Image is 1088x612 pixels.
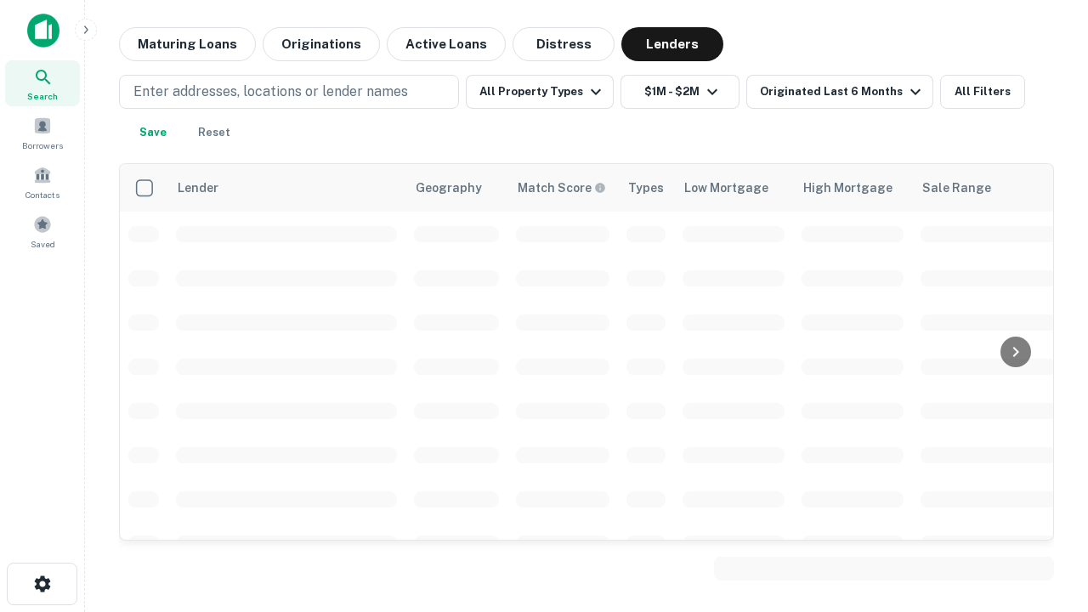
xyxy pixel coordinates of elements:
div: Geography [416,178,482,198]
button: Active Loans [387,27,506,61]
button: Maturing Loans [119,27,256,61]
button: Save your search to get updates of matches that match your search criteria. [126,116,180,150]
th: Low Mortgage [674,164,793,212]
th: Geography [405,164,507,212]
a: Saved [5,208,80,254]
div: Sale Range [922,178,991,198]
button: Reset [187,116,241,150]
div: Lender [178,178,218,198]
div: High Mortgage [803,178,892,198]
button: Enter addresses, locations or lender names [119,75,459,109]
button: $1M - $2M [620,75,739,109]
a: Search [5,60,80,106]
a: Borrowers [5,110,80,156]
iframe: Chat Widget [1003,422,1088,503]
th: Capitalize uses an advanced AI algorithm to match your search with the best lender. The match sco... [507,164,618,212]
div: Capitalize uses an advanced AI algorithm to match your search with the best lender. The match sco... [518,178,606,197]
th: High Mortgage [793,164,912,212]
button: All Filters [940,75,1025,109]
div: Types [628,178,664,198]
div: Originated Last 6 Months [760,82,926,102]
span: Search [27,89,58,103]
h6: Match Score [518,178,603,197]
button: Distress [513,27,615,61]
span: Contacts [25,188,59,201]
button: All Property Types [466,75,614,109]
button: Originated Last 6 Months [746,75,933,109]
span: Saved [31,237,55,251]
img: capitalize-icon.png [27,14,59,48]
a: Contacts [5,159,80,205]
th: Types [618,164,674,212]
p: Enter addresses, locations or lender names [133,82,408,102]
span: Borrowers [22,139,63,152]
th: Lender [167,164,405,212]
button: Originations [263,27,380,61]
th: Sale Range [912,164,1065,212]
div: Low Mortgage [684,178,768,198]
button: Lenders [621,27,723,61]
